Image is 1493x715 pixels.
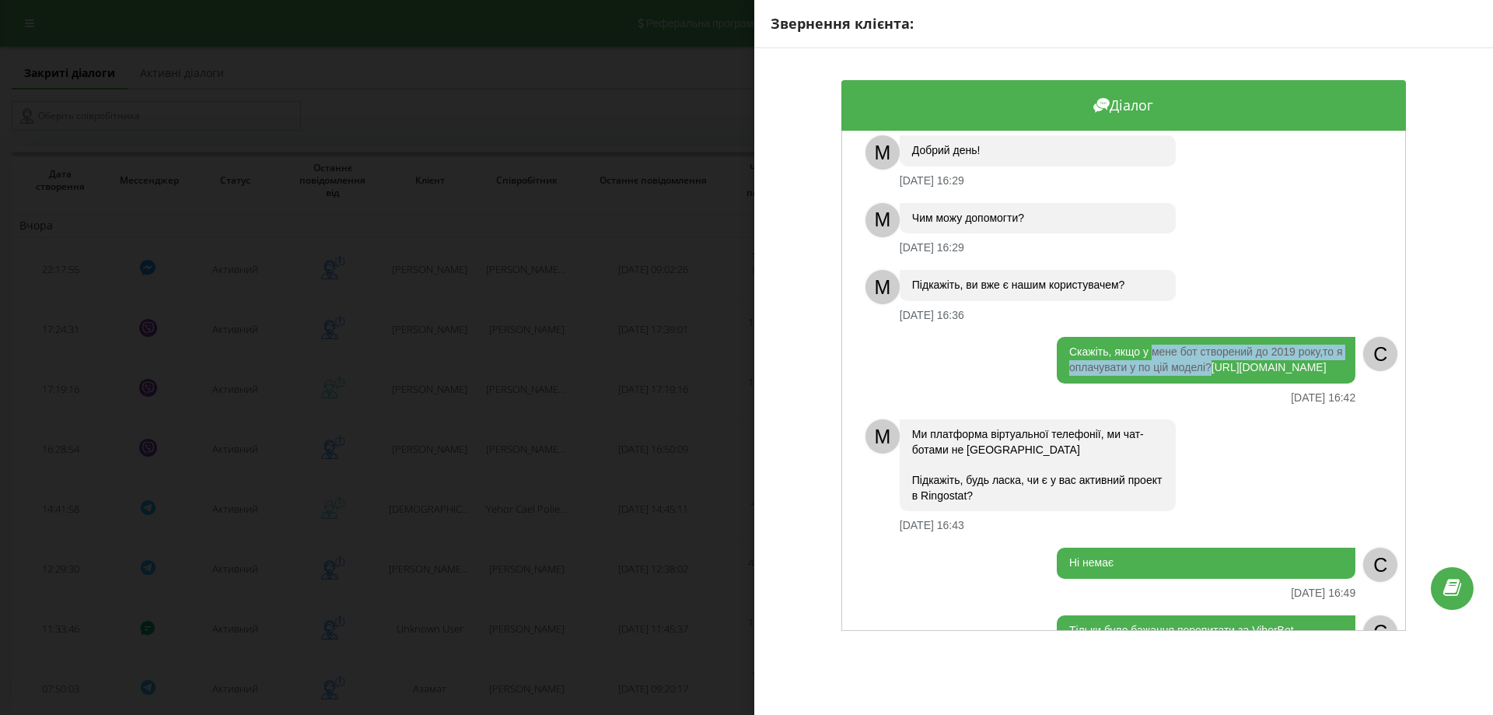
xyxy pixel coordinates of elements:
[1057,337,1355,383] div: Скажіть, якщо у мене бот створений до 2019 року,то я оплачувати у по цій моделі?
[841,80,1406,131] div: Діалог
[771,14,1477,34] div: Звернення клієнта:
[1363,615,1397,650] div: C
[1212,361,1327,373] a: [URL][DOMAIN_NAME]
[900,135,1176,166] div: Добрий день!
[865,419,900,454] div: M
[1363,337,1397,371] div: C
[865,203,900,237] div: M
[1057,615,1355,647] div: Тільки було бажання перепитати за ViberBot
[900,203,1176,234] div: Чим можу допомогти?
[900,419,1176,511] div: Ми платформа віртуальної телефонії, ми чат-ботами не [GEOGRAPHIC_DATA] Підкажіть, будь ласка, чи ...
[900,270,1176,301] div: Підкажіть, ви вже є нашим користувачем?
[1291,587,1355,600] div: [DATE] 16:49
[900,309,964,322] div: [DATE] 16:36
[865,135,900,170] div: M
[1363,548,1397,582] div: C
[900,174,964,188] div: [DATE] 16:29
[1291,391,1355,405] div: [DATE] 16:42
[900,241,964,254] div: [DATE] 16:29
[1057,548,1355,579] div: Ні немає
[865,270,900,304] div: M
[900,519,964,532] div: [DATE] 16:43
